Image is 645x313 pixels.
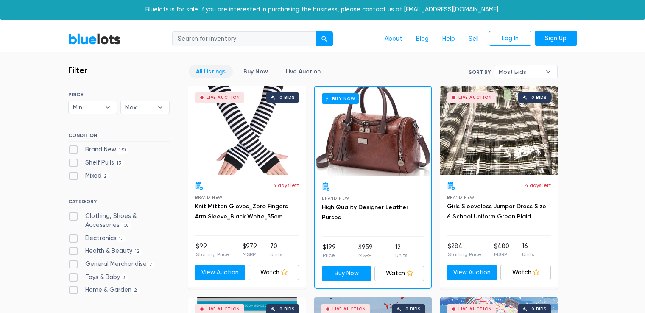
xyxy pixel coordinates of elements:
div: Live Auction [332,307,366,311]
a: Buy Now [236,65,275,78]
a: Watch [374,266,424,281]
label: Brand New [68,145,128,154]
p: MSRP [243,251,257,258]
div: Live Auction [207,95,240,100]
div: 0 bids [531,95,547,100]
span: 2 [131,288,140,294]
label: Toys & Baby [68,273,128,282]
p: Starting Price [448,251,481,258]
p: Units [270,251,282,258]
a: Log In [489,31,531,46]
span: Brand New [447,195,475,200]
li: $480 [494,242,509,259]
p: 4 days left [525,182,551,189]
span: Most Bids [499,65,541,78]
p: Starting Price [196,251,229,258]
span: 108 [120,223,131,229]
a: Live Auction [279,65,328,78]
label: Health & Beauty [68,246,142,256]
a: Live Auction 0 bids [440,86,558,175]
span: 130 [116,147,128,154]
span: Brand New [322,196,349,201]
b: ▾ [99,101,117,114]
a: Watch [500,265,551,280]
b: ▾ [151,101,169,114]
a: All Listings [189,65,233,78]
a: BlueLots [68,33,121,45]
a: Help [436,31,462,47]
b: ▾ [539,65,557,78]
label: General Merchandise [68,260,155,269]
a: High Quality Designer Leather Purses [322,204,408,221]
div: 0 bids [279,95,295,100]
a: View Auction [447,265,497,280]
span: Brand New [195,195,223,200]
h3: Filter [68,65,87,75]
label: Clothing, Shoes & Accessories [68,212,170,230]
span: 3 [120,274,128,281]
label: Sort By [469,68,491,76]
a: Live Auction 0 bids [188,86,306,175]
a: Watch [249,265,299,280]
div: Live Auction [207,307,240,311]
span: 12 [132,249,142,255]
li: $979 [243,242,257,259]
span: 2 [101,173,110,180]
h6: CONDITION [68,132,170,142]
li: 12 [395,243,407,260]
label: Electronics [68,234,126,243]
div: Live Auction [458,95,492,100]
li: 16 [522,242,534,259]
a: Sell [462,31,486,47]
span: 13 [114,160,124,167]
li: $199 [323,243,336,260]
span: 13 [117,235,126,242]
label: Mixed [68,171,110,181]
span: Max [125,101,153,114]
a: Knit Mitten Gloves_Zero Fingers Arm Sleeve_Black White_35cm [195,203,288,220]
input: Search for inventory [172,31,316,47]
p: 4 days left [273,182,299,189]
label: Shelf Pulls [68,158,124,168]
h6: Buy Now [322,93,359,104]
p: MSRP [358,252,373,259]
a: Buy Now [322,266,371,281]
li: 70 [270,242,282,259]
div: 0 bids [279,307,295,311]
li: $284 [448,242,481,259]
a: Buy Now [315,87,431,176]
span: Min [73,101,101,114]
p: Price [323,252,336,259]
h6: PRICE [68,92,170,98]
a: Girls Sleeveless Jumper Dress Size 6 School Uniform Green Plaid [447,203,546,220]
div: 0 bids [405,307,421,311]
a: Sign Up [535,31,577,46]
span: 7 [147,261,155,268]
div: 0 bids [531,307,547,311]
a: View Auction [195,265,246,280]
p: Units [395,252,407,259]
p: MSRP [494,251,509,258]
li: $959 [358,243,373,260]
a: Blog [409,31,436,47]
p: Units [522,251,534,258]
li: $99 [196,242,229,259]
h6: CATEGORY [68,198,170,208]
div: Live Auction [458,307,492,311]
label: Home & Garden [68,285,140,295]
a: About [378,31,409,47]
